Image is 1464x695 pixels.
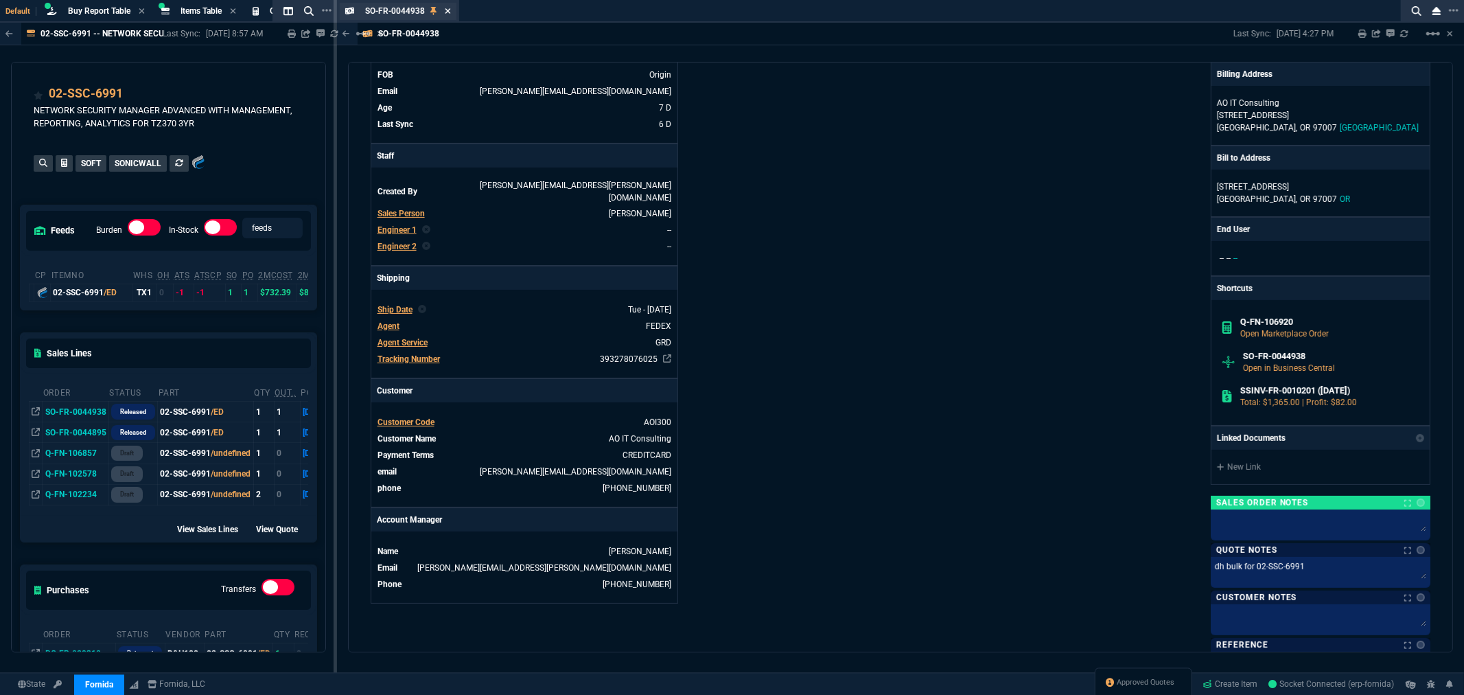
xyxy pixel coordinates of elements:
[274,402,300,422] td: 1
[253,443,274,464] td: 1
[221,584,256,594] label: Transfers
[211,448,251,458] span: /undefined
[297,284,352,301] td: $885
[377,242,417,251] span: Engineer 2
[300,402,338,422] td: [DATE]
[299,3,319,19] nx-icon: Search
[300,382,338,402] th: Posted
[108,382,157,402] th: Status
[211,469,251,479] span: /undefined
[120,448,134,459] p: draft
[32,428,40,437] nx-icon: Open In Opposite Panel
[377,209,425,218] span: Sales Person
[32,490,40,499] nx-icon: Open In Opposite Panel
[174,284,194,301] td: -1
[659,103,671,113] span: 9/15/25 => 7:00 PM
[659,119,671,129] span: 9/16/25 => 4:27 PM
[204,643,272,664] td: 02-SSC-6991
[300,422,338,443] td: [DATE]
[139,6,145,17] nx-icon: Close Tab
[1216,545,1277,556] p: Quote Notes
[177,522,251,536] div: View Sales Lines
[158,382,253,402] th: Part
[623,451,671,460] span: CREDITCARD
[1198,674,1264,695] a: Create Item
[1240,317,1419,328] h6: Q-FN-106920
[128,219,161,241] div: Burden
[5,29,13,38] nx-icon: Back to Table
[1269,679,1395,691] a: Osxm29nfFr1UL2oLAABR
[34,347,92,360] h5: Sales Lines
[365,6,425,16] span: SO-FR-0044938
[158,484,253,505] td: 02-SSC-6991
[96,225,122,235] label: Burden
[667,225,671,235] span: --
[109,155,167,172] button: SONICWALL
[1217,181,1424,193] p: [STREET_ADDRESS]
[377,483,401,493] span: phone
[157,271,170,280] abbr: Total units in inventory.
[300,484,338,505] td: [DATE]
[377,54,434,63] span: Payment Terms
[257,284,297,301] td: $732.39
[377,119,413,129] span: Last Sync
[1217,194,1297,204] span: [GEOGRAPHIC_DATA],
[43,382,108,402] th: Order
[1217,123,1297,133] span: [GEOGRAPHIC_DATA],
[377,434,436,444] span: Customer Name
[1449,4,1459,17] nx-icon: Open New Tab
[646,321,671,331] span: FEDEX
[262,579,294,601] div: Transfers
[120,427,146,438] p: Released
[274,484,300,505] td: 0
[49,679,66,691] a: API TOKEN
[422,224,430,236] nx-icon: Clear selected rep
[655,338,671,347] span: GRD
[1227,253,1231,263] span: --
[158,443,253,464] td: 02-SSC-6991
[34,224,75,237] h5: feeds
[1340,123,1419,133] span: [GEOGRAPHIC_DATA]
[377,451,434,460] span: Payment Terms
[377,28,383,39] a: Hide Workbench
[355,25,371,42] mat-icon: Example home icon
[377,187,417,196] span: Created By
[322,4,332,17] nx-icon: Open New Tab
[1216,497,1308,508] p: Sales Order Notes
[377,84,672,98] tr: charlie@aoitconsulting.com
[34,84,43,104] div: Add to Watchlist
[628,305,671,315] span: 2025-09-16T00:00:00.000Z
[377,563,397,573] span: Email
[422,240,430,253] nx-icon: Clear selected rep
[274,443,300,464] td: 0
[1217,461,1424,473] a: New Link
[1313,123,1337,133] span: 97007
[194,284,226,301] td: -1
[300,464,338,484] td: [DATE]
[480,87,671,96] span: charlie@aoitconsulting.com
[256,522,310,536] div: View Quote
[278,3,299,19] nx-icon: Split Panels
[5,7,36,16] span: Default
[377,578,672,591] tr: undefined
[1406,3,1427,19] nx-icon: Search
[43,402,108,422] td: SO-FR-0044938
[480,467,671,477] a: [PERSON_NAME][EMAIL_ADDRESS][DOMAIN_NAME]
[377,70,393,80] span: FOB
[253,484,274,505] td: 2
[377,415,672,429] tr: undefined
[1217,68,1273,80] p: Billing Address
[1217,223,1250,236] p: End User
[1447,28,1453,39] a: Hide Workbench
[132,264,156,284] th: WHS
[445,6,451,17] nx-icon: Close Tab
[32,407,40,417] nx-icon: Open In Opposite Panel
[377,465,672,479] tr: charlie@aoitconsulting.com
[480,181,671,203] span: FIONA.ROSSI@FORNIDA.COM
[377,117,672,131] tr: 9/16/25 => 4:27 PM
[230,6,236,17] nx-icon: Close Tab
[609,434,671,444] a: AO IT Consulting
[609,209,671,218] span: ROSS
[274,464,300,484] td: 0
[253,464,274,484] td: 1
